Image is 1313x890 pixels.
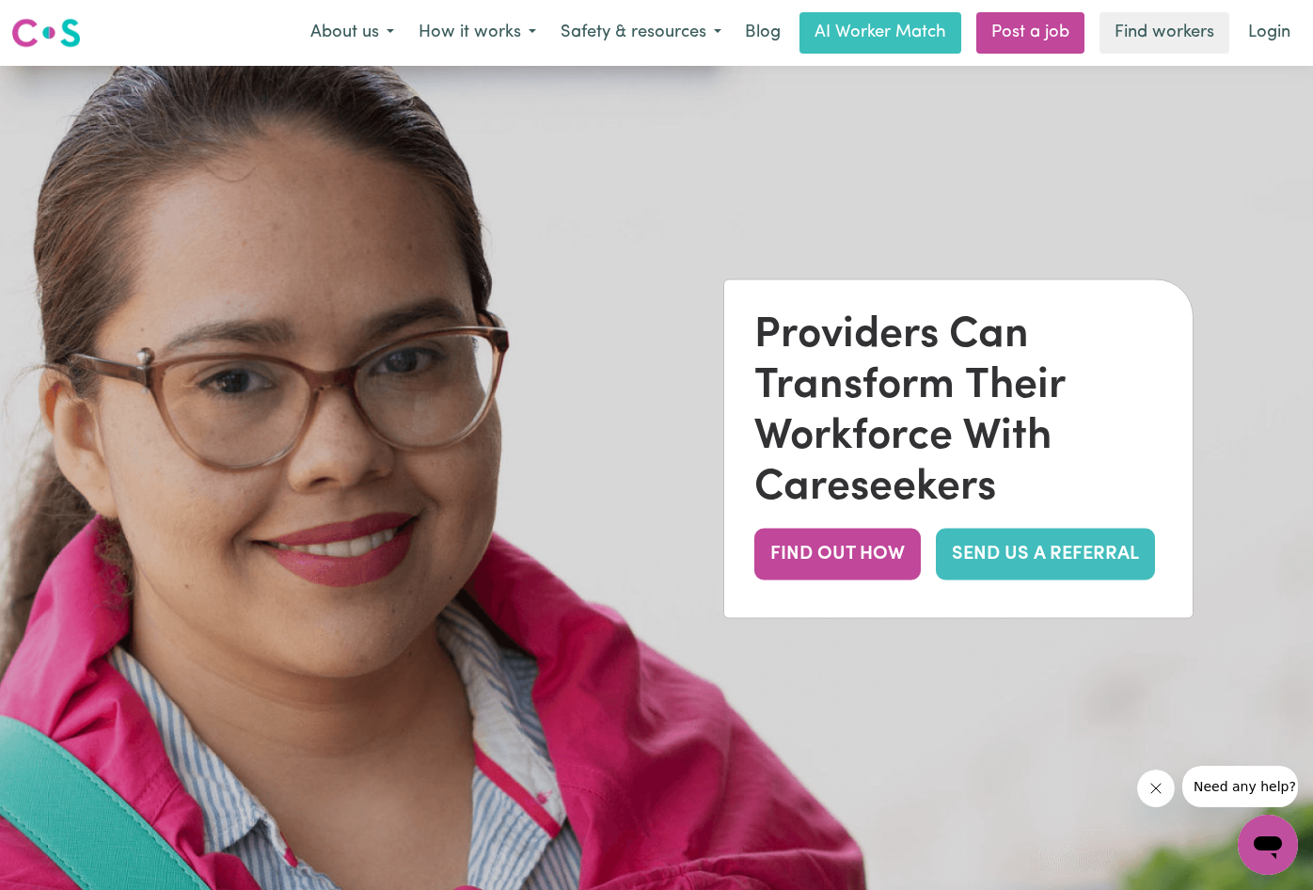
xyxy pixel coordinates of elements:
a: Careseekers logo [11,11,81,55]
a: SEND US A REFERRAL [936,528,1155,580]
button: How it works [406,13,548,53]
a: Find workers [1099,12,1229,54]
button: Safety & resources [548,13,734,53]
a: Blog [734,12,792,54]
iframe: Button to launch messaging window [1238,815,1298,875]
button: FIND OUT HOW [754,528,921,580]
button: About us [298,13,406,53]
div: Providers Can Transform Their Workforce With Careseekers [754,310,1163,513]
a: Post a job [976,12,1084,54]
iframe: Message from company [1182,766,1298,807]
iframe: Close message [1137,770,1175,807]
a: Login [1237,12,1302,54]
a: AI Worker Match [799,12,961,54]
img: Careseekers logo [11,16,81,50]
